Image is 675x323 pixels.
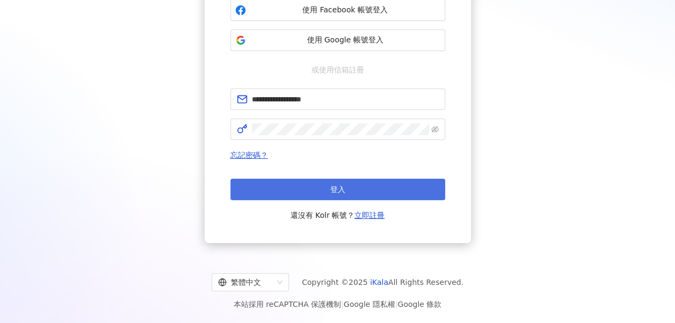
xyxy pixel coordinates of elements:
span: 還沒有 Kolr 帳號？ [291,209,385,222]
span: eye-invisible [431,126,439,133]
a: 立即註冊 [354,211,384,219]
a: 忘記密碼？ [230,151,268,159]
span: 使用 Facebook 帳號登入 [250,5,440,16]
a: iKala [370,278,388,287]
div: 繁體中文 [218,274,273,291]
span: | [341,300,344,309]
span: | [395,300,398,309]
span: 使用 Google 帳號登入 [250,35,440,46]
span: 或使用信箱註冊 [304,64,372,76]
a: Google 條款 [397,300,441,309]
a: Google 隱私權 [344,300,395,309]
span: 本站採用 reCAPTCHA 保護機制 [234,298,441,311]
button: 使用 Google 帳號登入 [230,30,445,51]
span: 登入 [330,185,345,194]
span: Copyright © 2025 All Rights Reserved. [302,276,463,289]
button: 登入 [230,179,445,200]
